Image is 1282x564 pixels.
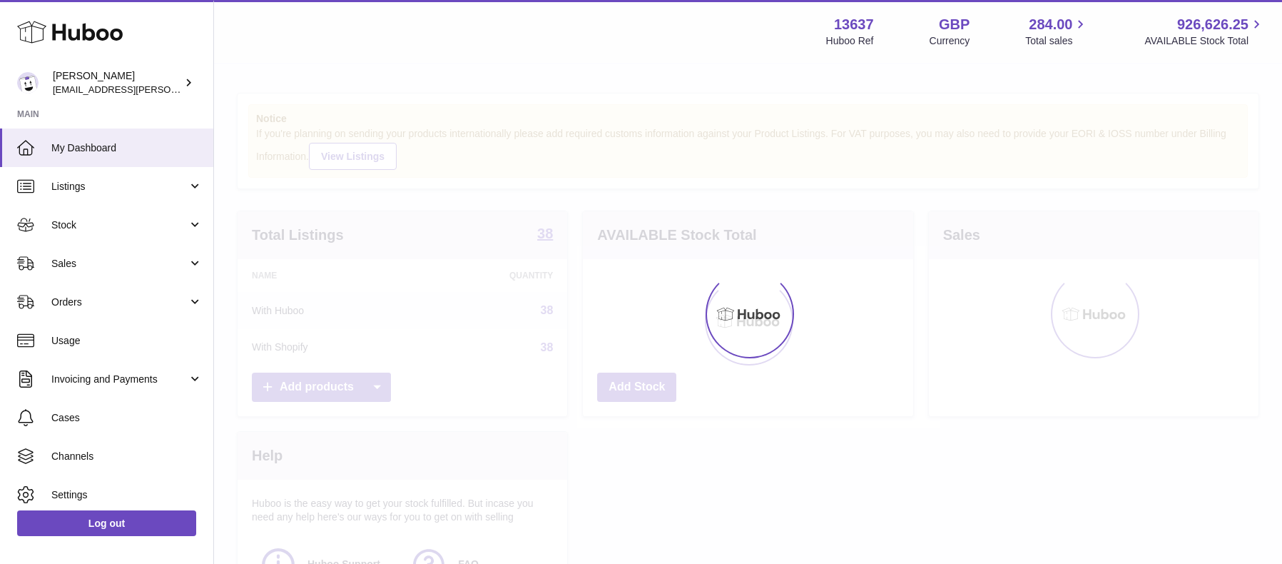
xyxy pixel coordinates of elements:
div: Huboo Ref [826,34,874,48]
strong: 13637 [834,15,874,34]
span: AVAILABLE Stock Total [1144,34,1265,48]
a: 284.00 Total sales [1025,15,1089,48]
span: Channels [51,450,203,463]
div: [PERSON_NAME] [53,69,181,96]
span: 926,626.25 [1177,15,1248,34]
span: Invoicing and Payments [51,373,188,386]
div: Currency [930,34,970,48]
span: Stock [51,218,188,232]
span: Settings [51,488,203,502]
span: Orders [51,296,188,309]
span: Usage [51,334,203,348]
span: [EMAIL_ADDRESS][PERSON_NAME][DOMAIN_NAME] [53,84,286,95]
span: Sales [51,257,188,271]
span: 284.00 [1029,15,1072,34]
span: Listings [51,180,188,193]
a: Log out [17,510,196,536]
strong: GBP [939,15,970,34]
img: jonny@ledda.co [17,72,39,94]
span: My Dashboard [51,141,203,155]
span: Cases [51,411,203,425]
span: Total sales [1025,34,1089,48]
a: 926,626.25 AVAILABLE Stock Total [1144,15,1265,48]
